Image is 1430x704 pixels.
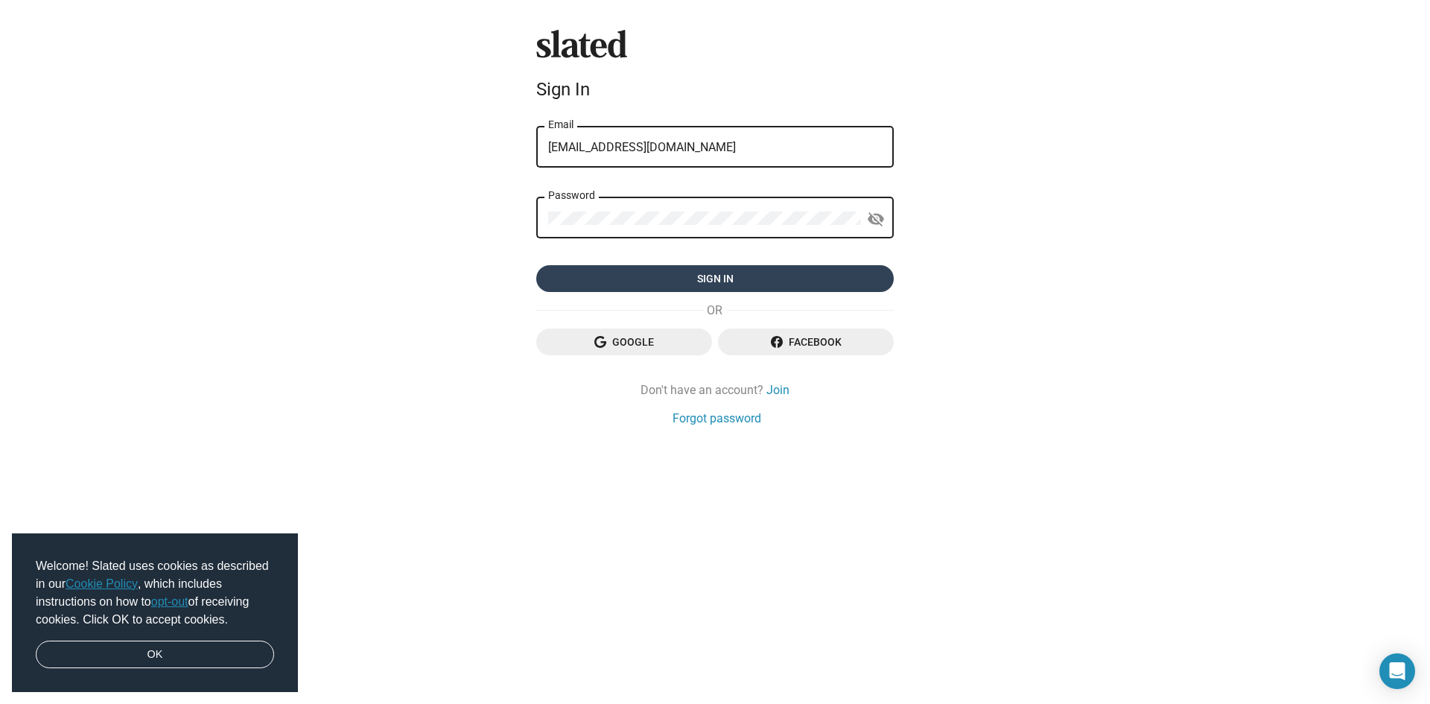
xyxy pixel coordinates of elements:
div: Sign In [536,79,894,100]
div: cookieconsent [12,533,298,693]
button: Show password [861,204,891,234]
a: Cookie Policy [66,577,138,590]
span: Sign in [548,265,882,292]
a: opt-out [151,595,188,608]
span: Welcome! Slated uses cookies as described in our , which includes instructions on how to of recei... [36,557,274,629]
span: Facebook [730,329,882,355]
a: dismiss cookie message [36,641,274,669]
div: Open Intercom Messenger [1379,653,1415,689]
span: Google [548,329,700,355]
a: Join [766,382,789,398]
button: Sign in [536,265,894,292]
button: Facebook [718,329,894,355]
a: Forgot password [673,410,761,426]
mat-icon: visibility_off [867,208,885,231]
button: Google [536,329,712,355]
div: Don't have an account? [536,382,894,398]
sl-branding: Sign In [536,30,894,106]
